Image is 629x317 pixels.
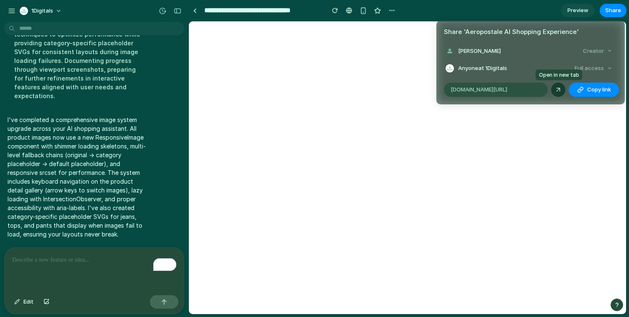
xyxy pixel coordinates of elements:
span: Anyone at 1Digitals [458,64,507,73]
span: [PERSON_NAME] [458,47,501,55]
div: Open in new tab [536,70,583,81]
span: [DOMAIN_NAME][URL] [451,86,507,94]
h4: Share ' Aeropostale AI Shopping Experience ' [444,27,617,37]
button: Copy link [569,83,619,97]
span: Copy link [587,86,611,94]
div: [DOMAIN_NAME][URL] [444,83,548,97]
